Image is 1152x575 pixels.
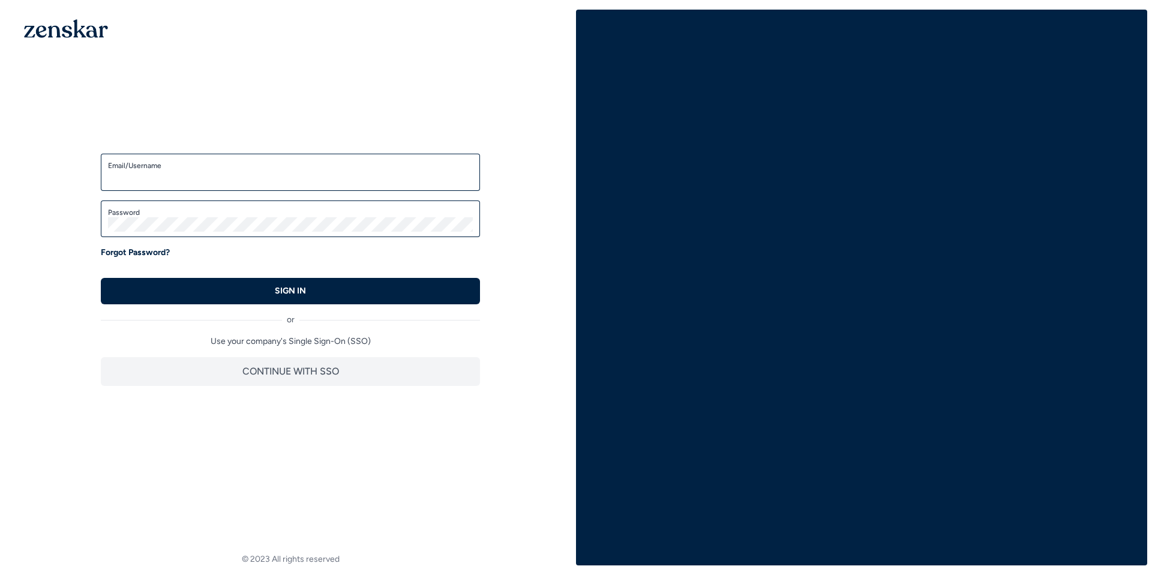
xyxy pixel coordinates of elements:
p: SIGN IN [275,285,306,297]
button: CONTINUE WITH SSO [101,357,480,386]
footer: © 2023 All rights reserved [5,553,576,565]
img: 1OGAJ2xQqyY4LXKgY66KYq0eOWRCkrZdAb3gUhuVAqdWPZE9SRJmCz+oDMSn4zDLXe31Ii730ItAGKgCKgCCgCikA4Av8PJUP... [24,19,108,38]
a: Forgot Password? [101,247,170,259]
div: or [101,304,480,326]
label: Password [108,208,473,217]
button: SIGN IN [101,278,480,304]
p: Use your company's Single Sign-On (SSO) [101,336,480,348]
label: Email/Username [108,161,473,170]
